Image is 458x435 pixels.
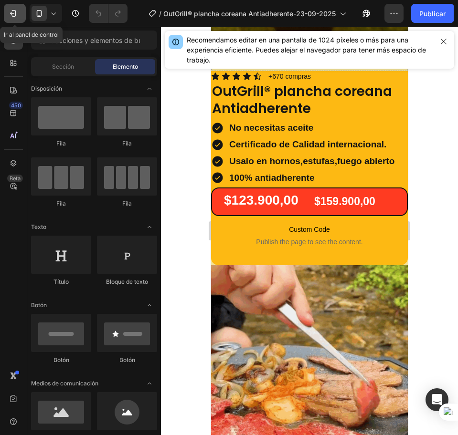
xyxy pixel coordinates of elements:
button: Publicar [411,4,454,23]
font: Título [53,278,69,285]
font: Fila [56,200,66,207]
font: 450 [11,102,21,109]
font: Texto [31,223,46,230]
font: Beta [10,175,21,182]
font: Bloque de texto [106,278,148,285]
font: Sección [52,63,74,70]
font: Medios de comunicación [31,380,98,387]
font: Botón [31,301,47,309]
font: Botón [53,356,69,363]
font: OutGrill® plancha coreana Antiadherente-23-09-2025 [163,10,336,18]
font: Botón [119,356,135,363]
input: Secciones y elementos de búsqueda [31,31,157,50]
font: Disposición [31,85,62,92]
font: / [159,10,161,18]
font: Recomendamos editar en una pantalla de 1024 píxeles o más para una experiencia eficiente. Puedes ... [187,36,426,64]
font: Fila [122,200,132,207]
span: Abrir palanca [142,376,157,391]
div: Deshacer/Rehacer [89,4,128,23]
font: Elemento [113,63,138,70]
font: Fila [56,140,66,147]
font: Fila [122,140,132,147]
span: Abrir palanca [142,219,157,235]
span: Abrir palanca [142,81,157,96]
font: Publicar [419,10,446,18]
iframe: Área de diseño [211,27,408,435]
div: Abrir Intercom Messenger [426,388,448,411]
span: Abrir palanca [142,298,157,313]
